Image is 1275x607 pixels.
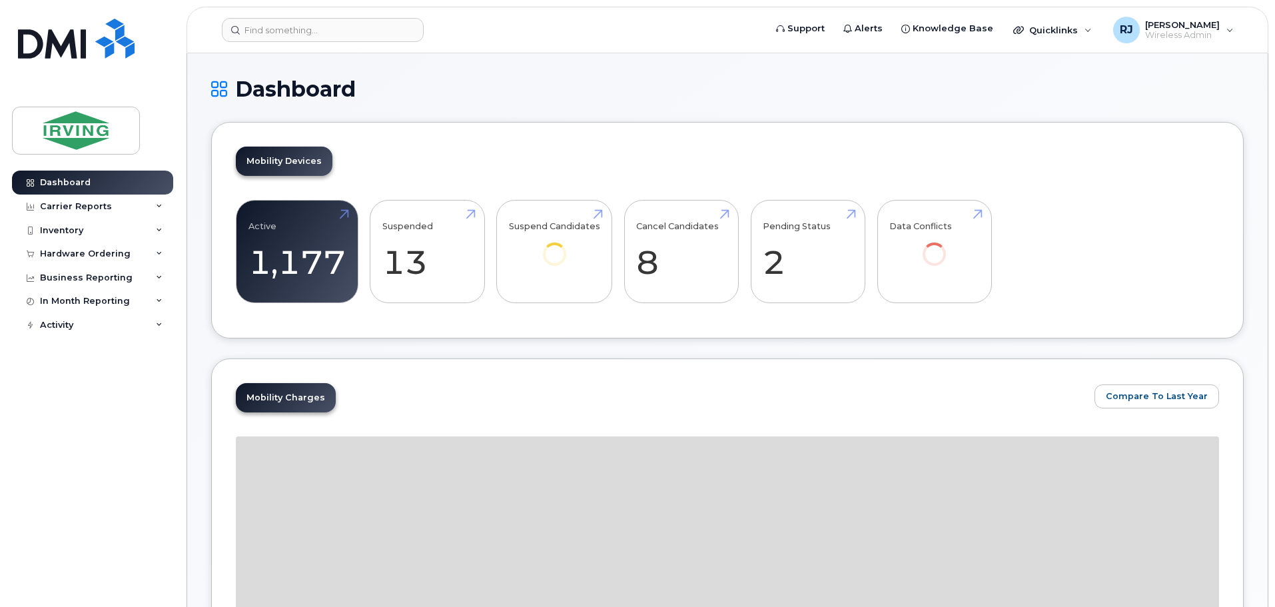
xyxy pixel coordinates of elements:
a: Suspended 13 [382,208,472,296]
a: Mobility Charges [236,383,336,412]
a: Data Conflicts [889,208,979,285]
a: Pending Status 2 [763,208,853,296]
span: Compare To Last Year [1106,390,1208,402]
h1: Dashboard [211,77,1244,101]
a: Suspend Candidates [509,208,600,285]
a: Cancel Candidates 8 [636,208,726,296]
button: Compare To Last Year [1094,384,1219,408]
a: Active 1,177 [248,208,346,296]
a: Mobility Devices [236,147,332,176]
